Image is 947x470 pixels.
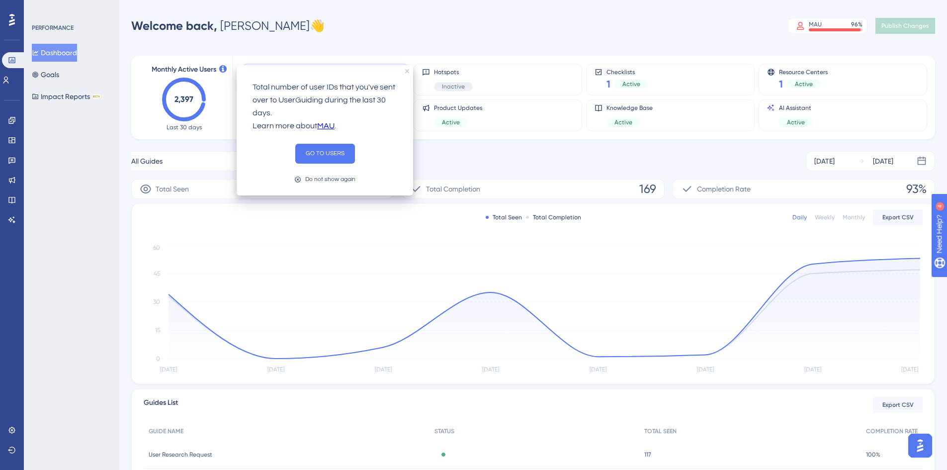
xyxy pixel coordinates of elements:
[697,183,751,195] span: Completion Rate
[131,155,163,167] span: All Guides
[174,94,193,104] text: 2,397
[32,88,101,105] button: Impact ReportsBETA
[131,18,325,34] div: [PERSON_NAME] 👋
[644,427,677,435] span: TOTAL SEEN
[23,2,62,14] span: Need Help?
[779,68,828,75] span: Resource Centers
[882,213,914,221] span: Export CSV
[881,22,929,30] span: Publish Changes
[482,366,499,373] tspan: [DATE]
[697,366,714,373] tspan: [DATE]
[815,213,835,221] div: Weekly
[866,427,918,435] span: COMPLETION RATE
[795,80,813,88] span: Active
[32,24,74,32] div: PERFORMANCE
[622,80,640,88] span: Active
[317,120,335,133] a: MAU
[144,397,178,413] span: Guides List
[779,77,783,91] span: 1
[426,183,480,195] span: Total Completion
[606,104,653,112] span: Knowledge Base
[434,68,473,76] span: Hotspots
[295,144,355,164] button: GO TO USERS
[434,104,482,112] span: Product Updates
[375,366,392,373] tspan: [DATE]
[875,18,935,34] button: Publish Changes
[590,366,606,373] tspan: [DATE]
[614,118,632,126] span: Active
[92,94,101,99] div: BETA
[906,181,927,197] span: 93%
[804,366,821,373] tspan: [DATE]
[905,431,935,461] iframe: UserGuiding AI Assistant Launcher
[131,151,308,171] button: All Guides
[873,397,923,413] button: Export CSV
[882,401,914,409] span: Export CSV
[154,270,160,277] tspan: 45
[69,5,72,13] div: 4
[149,427,183,435] span: GUIDE NAME
[253,120,397,133] p: Learn more about .
[866,451,880,459] span: 100%
[160,366,177,373] tspan: [DATE]
[639,181,656,197] span: 169
[32,66,59,84] button: Goals
[156,355,160,362] tspan: 0
[787,118,805,126] span: Active
[792,213,807,221] div: Daily
[153,244,160,251] tspan: 60
[305,175,355,184] div: Do not show again
[606,68,648,75] span: Checklists
[267,366,284,373] tspan: [DATE]
[32,44,77,62] button: Dashboard
[442,118,460,126] span: Active
[809,20,822,28] div: MAU
[873,155,893,167] div: [DATE]
[155,327,160,334] tspan: 15
[814,155,835,167] div: [DATE]
[644,451,651,459] span: 117
[851,20,862,28] div: 96 %
[442,83,465,91] span: Inactive
[131,18,217,33] span: Welcome back,
[153,298,160,305] tspan: 30
[149,451,212,459] span: User Research Request
[152,64,216,76] span: Monthly Active Users
[779,104,813,112] span: AI Assistant
[167,123,202,131] span: Last 30 days
[156,183,189,195] span: Total Seen
[873,209,923,225] button: Export CSV
[253,81,397,120] p: Total number of user IDs that you've sent over to UserGuiding during the last 30 days.
[901,366,918,373] tspan: [DATE]
[405,69,409,73] div: close tooltip
[526,213,581,221] div: Total Completion
[486,213,522,221] div: Total Seen
[606,77,610,91] span: 1
[843,213,865,221] div: Monthly
[434,427,454,435] span: STATUS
